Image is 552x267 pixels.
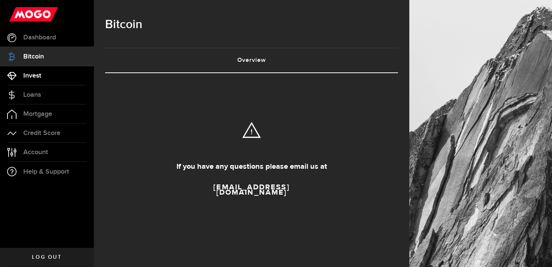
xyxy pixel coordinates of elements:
button: Open LiveChat chat widget [6,3,29,25]
h2: If you have any questions please email us at [124,162,379,171]
span: Mortgage [23,111,52,117]
a: [EMAIL_ADDRESS][DOMAIN_NAME] [190,179,314,200]
span: Dashboard [23,34,56,41]
a: Overview [105,48,398,72]
span: Credit Score [23,130,60,136]
span: Invest [23,72,41,79]
span: Account [23,149,48,156]
h1: Bitcoin [105,15,398,34]
span: Loans [23,91,41,98]
span: Bitcoin [23,53,44,60]
span: Log out [32,255,62,260]
ul: Tabs Navigation [105,48,398,73]
span: Help & Support [23,168,69,175]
